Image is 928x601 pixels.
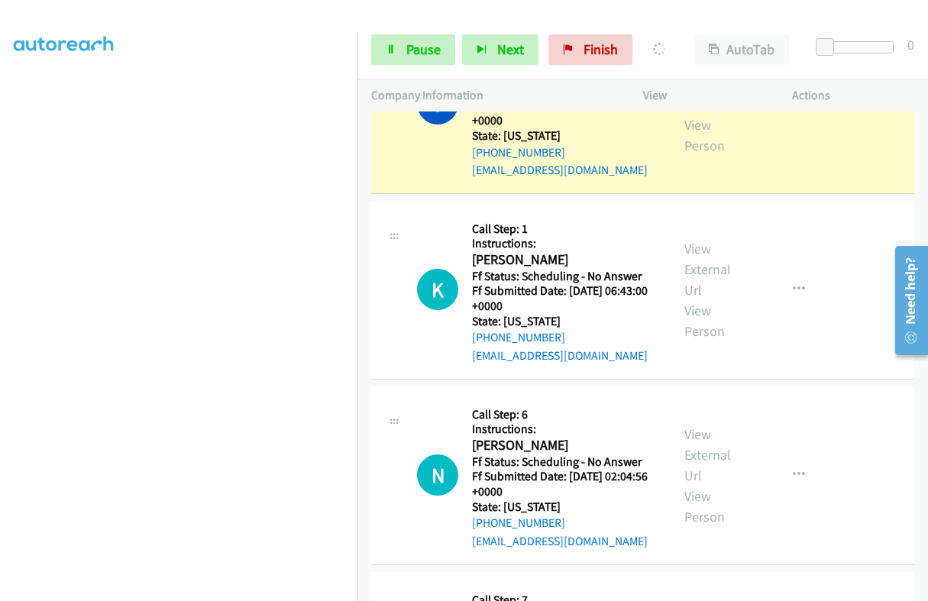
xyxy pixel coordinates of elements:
h5: Instructions: [472,236,657,251]
h5: Ff Status: Scheduling - No Answer [472,454,657,470]
p: Company Information [371,86,616,105]
button: AutoTab [694,34,789,65]
h5: Ff Status: Scheduling - No Answer [472,269,657,284]
p: [PERSON_NAME] [653,40,667,60]
h5: Ff Submitted Date: [DATE] 05:46:32 +0000 [472,98,657,128]
div: The call is yet to be attempted [417,454,458,496]
h5: State: [US_STATE] [472,128,657,144]
h1: K [417,269,458,310]
h5: Ff Submitted Date: [DATE] 06:43:00 +0000 [472,283,657,313]
a: [EMAIL_ADDRESS][DOMAIN_NAME] [472,163,648,177]
a: View External Url [684,240,731,299]
div: The call is yet to be attempted [417,269,458,310]
a: View External Url [684,425,731,484]
button: Next [462,34,538,65]
h2: [PERSON_NAME] [472,437,657,454]
h5: Call Step: 6 [472,407,657,422]
h1: N [417,454,458,496]
a: View External Url [684,54,731,113]
h5: Call Step: 1 [472,221,657,237]
span: Pause [406,40,441,58]
a: [PHONE_NUMBER] [472,515,565,530]
a: View Person [684,116,725,154]
a: [EMAIL_ADDRESS][DOMAIN_NAME] [472,348,648,363]
a: Pause [371,34,455,65]
a: View Person [684,302,725,340]
span: Next [497,40,524,58]
iframe: Resource Center [884,240,928,361]
p: View [643,86,765,105]
p: Actions [792,86,914,105]
h5: Ff Submitted Date: [DATE] 02:04:56 +0000 [472,469,657,499]
h5: Instructions: [472,422,657,437]
h2: [PERSON_NAME] [472,251,657,269]
a: [PHONE_NUMBER] [472,330,565,344]
span: Finish [584,40,618,58]
div: 0 [907,34,914,55]
a: Finish [548,34,632,65]
a: View Person [684,487,725,525]
h5: State: [US_STATE] [472,314,657,329]
h5: State: [US_STATE] [472,499,657,515]
a: [EMAIL_ADDRESS][DOMAIN_NAME] [472,534,648,548]
a: [PHONE_NUMBER] [472,145,565,160]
